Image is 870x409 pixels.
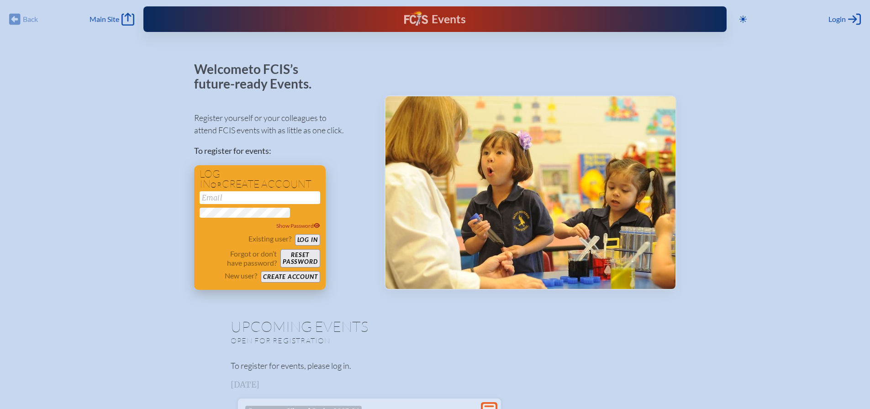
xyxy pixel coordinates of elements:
input: Email [200,191,320,204]
h1: Log in create account [200,169,320,189]
p: New user? [225,271,257,280]
h3: [DATE] [231,380,640,389]
span: Login [828,15,846,24]
p: Forgot or don’t have password? [200,249,277,267]
p: To register for events: [194,145,370,157]
span: Show Password [276,222,320,229]
h1: Upcoming Events [231,319,640,334]
span: Main Site [90,15,119,24]
p: Existing user? [248,234,291,243]
img: Events [385,96,675,289]
p: To register for events, please log in. [231,360,640,372]
button: Log in [295,234,320,246]
button: Create account [261,271,320,283]
p: Register yourself or your colleagues to attend FCIS events with as little as one click. [194,112,370,136]
button: Resetpassword [280,249,320,267]
span: or [211,180,222,189]
p: Welcome to FCIS’s future-ready Events. [194,62,322,91]
p: Open for registration [231,336,472,345]
a: Main Site [90,13,134,26]
div: FCIS Events — Future ready [304,11,566,27]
